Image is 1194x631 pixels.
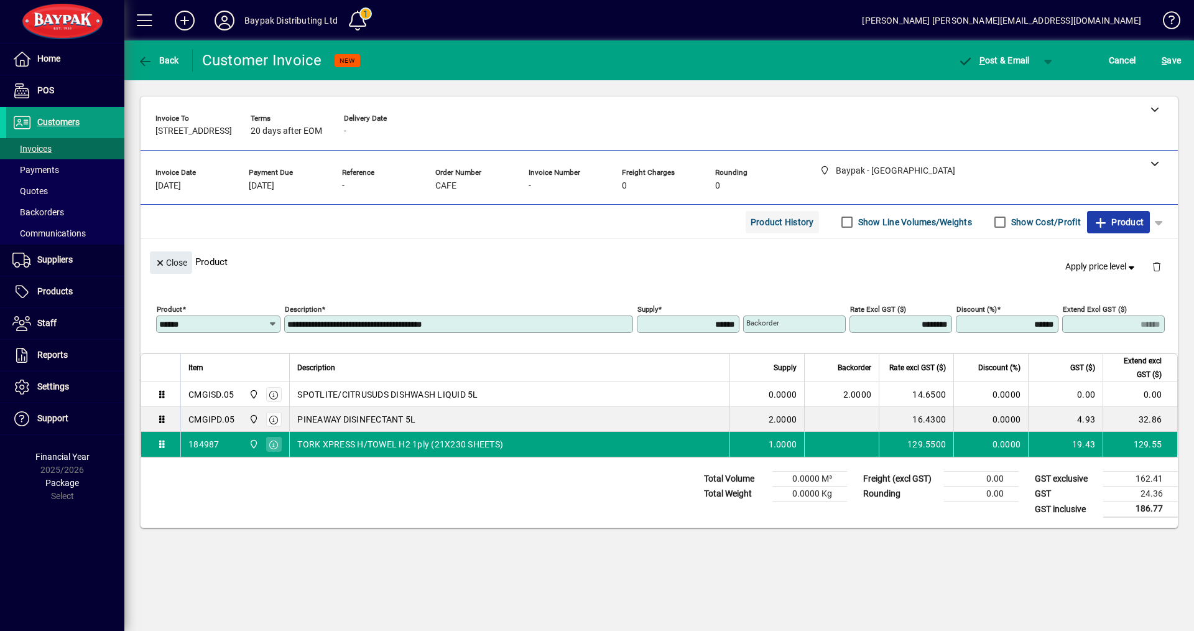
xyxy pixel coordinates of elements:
mat-label: Product [157,305,182,314]
span: Apply price level [1065,260,1137,273]
span: ave [1162,50,1181,70]
td: 0.00 [944,472,1019,487]
a: Settings [6,372,124,403]
span: Quotes [12,186,48,196]
td: 0.0000 [953,407,1028,432]
span: Baypak - Onekawa [246,388,260,401]
a: Knowledge Base [1154,2,1178,43]
div: 16.4300 [887,413,946,426]
td: 0.00 [944,487,1019,502]
span: Settings [37,381,69,391]
span: Cancel [1109,50,1136,70]
span: Description [297,361,335,375]
mat-label: Extend excl GST ($) [1063,305,1127,314]
span: [STREET_ADDRESS] [155,126,232,136]
button: Save [1159,49,1184,72]
span: Suppliers [37,255,73,264]
td: 0.0000 Kg [772,487,847,502]
span: Backorders [12,207,64,217]
span: Financial Year [35,452,90,462]
span: ost & Email [958,55,1030,65]
td: 0.0000 [953,432,1028,457]
div: [PERSON_NAME] [PERSON_NAME][EMAIL_ADDRESS][DOMAIN_NAME] [862,11,1141,30]
span: [DATE] [155,181,181,191]
td: 186.77 [1103,502,1178,517]
mat-label: Discount (%) [956,305,997,314]
span: Products [37,286,73,296]
span: Support [37,413,68,423]
span: 0.0000 [769,388,797,401]
a: Quotes [6,180,124,202]
button: Add [165,9,205,32]
span: POS [37,85,54,95]
span: CAFE [435,181,456,191]
div: CMGISD.05 [188,388,234,401]
a: Staff [6,308,124,339]
span: Product History [751,212,814,232]
span: 2.0000 [843,388,872,401]
span: Communications [12,228,86,238]
td: 0.00 [1103,382,1177,407]
app-page-header-button: Close [147,256,195,268]
div: 14.6500 [887,388,946,401]
button: Back [134,49,182,72]
span: 1.0000 [769,438,797,451]
span: Invoices [12,144,52,154]
mat-label: Supply [637,305,658,314]
button: Cancel [1106,49,1139,72]
app-page-header-button: Back [124,49,193,72]
span: NEW [340,57,355,65]
span: - [342,181,345,191]
span: Staff [37,318,57,328]
td: GST inclusive [1029,502,1103,517]
span: Item [188,361,203,375]
span: Backorder [838,361,871,375]
button: Close [150,251,192,274]
span: - [529,181,531,191]
span: Home [37,54,60,63]
td: 0.0000 M³ [772,472,847,487]
span: Close [155,253,187,273]
td: Freight (excl GST) [857,472,944,487]
span: SPOTLITE/CITRUSUDS DISHWASH LIQUID 5L [297,388,478,401]
td: 0.00 [1028,382,1103,407]
span: Extend excl GST ($) [1111,354,1162,381]
td: 129.55 [1103,432,1177,457]
span: Discount (%) [978,361,1020,375]
button: Delete [1142,251,1172,281]
td: 32.86 [1103,407,1177,432]
span: 2.0000 [769,413,797,426]
span: P [979,55,985,65]
span: Back [137,55,179,65]
span: Supply [774,361,797,375]
mat-label: Rate excl GST ($) [850,305,906,314]
a: POS [6,75,124,106]
span: Customers [37,117,80,127]
span: GST ($) [1070,361,1095,375]
button: Profile [205,9,244,32]
td: 19.43 [1028,432,1103,457]
mat-label: Backorder [746,319,779,327]
button: Post & Email [951,49,1036,72]
a: Support [6,403,124,434]
span: Product [1093,212,1144,232]
td: 162.41 [1103,472,1178,487]
td: 4.93 [1028,407,1103,432]
td: Rounding [857,487,944,502]
a: Backorders [6,202,124,223]
span: Package [45,478,79,488]
mat-label: Description [285,305,322,314]
a: Products [6,276,124,307]
div: CMGIPD.05 [188,413,234,426]
span: S [1162,55,1167,65]
span: 0 [622,181,627,191]
span: [DATE] [249,181,274,191]
div: 129.5500 [887,438,946,451]
a: Reports [6,340,124,371]
button: Product History [746,211,819,233]
td: GST exclusive [1029,472,1103,487]
label: Show Cost/Profit [1009,216,1081,228]
div: Customer Invoice [202,50,322,70]
span: Payments [12,165,59,175]
a: Suppliers [6,245,124,276]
